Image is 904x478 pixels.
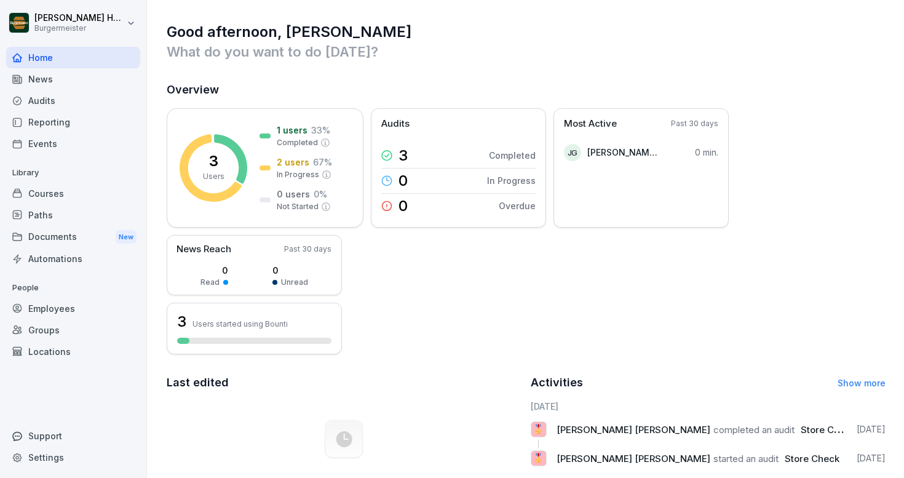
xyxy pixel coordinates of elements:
p: 0 min. [695,146,718,159]
p: [DATE] [857,423,886,436]
p: 1 users [277,124,307,137]
a: Groups [6,319,140,341]
h2: Last edited [167,374,522,391]
p: [DATE] [857,452,886,464]
h3: 3 [177,311,186,332]
p: [PERSON_NAME] [PERSON_NAME] [587,146,658,159]
a: Home [6,47,140,68]
p: 🎖️ [533,450,544,467]
span: Store Check [801,424,855,436]
a: Locations [6,341,140,362]
p: Burgermeister [34,24,124,33]
div: New [116,230,137,244]
p: Completed [277,137,318,148]
p: Past 30 days [671,118,718,129]
p: 0 [398,173,408,188]
p: News Reach [176,242,231,257]
p: 0 % [314,188,327,201]
p: Read [200,277,220,288]
a: Employees [6,298,140,319]
div: JG [564,144,581,161]
p: Users started using Bounti [192,319,288,329]
span: started an audit [713,453,779,464]
span: Store Check [785,453,839,464]
p: People [6,278,140,298]
h2: Overview [167,81,886,98]
p: Not Started [277,201,319,212]
p: Audits [381,117,410,131]
a: Show more [838,378,886,388]
p: 🎖️ [533,421,544,438]
p: In Progress [277,169,319,180]
p: 0 [272,264,308,277]
p: Completed [489,149,536,162]
span: [PERSON_NAME] [PERSON_NAME] [557,453,710,464]
a: Courses [6,183,140,204]
p: 2 users [277,156,309,169]
p: Library [6,163,140,183]
p: 0 [200,264,228,277]
span: completed an audit [713,424,795,436]
h2: Activities [531,374,583,391]
div: Documents [6,226,140,249]
a: Settings [6,447,140,468]
p: 33 % [311,124,330,137]
p: What do you want to do [DATE]? [167,42,886,62]
a: Events [6,133,140,154]
p: Users [203,171,224,182]
a: News [6,68,140,90]
p: In Progress [487,174,536,187]
p: Past 30 days [284,244,331,255]
p: 3 [398,148,408,163]
p: Unread [281,277,308,288]
p: Most Active [564,117,617,131]
a: Automations [6,248,140,269]
a: DocumentsNew [6,226,140,249]
span: [PERSON_NAME] [PERSON_NAME] [557,424,710,436]
p: [PERSON_NAME] Halim [34,13,124,23]
a: Paths [6,204,140,226]
p: 67 % [313,156,332,169]
p: Overdue [499,199,536,212]
div: Support [6,425,140,447]
h1: Good afternoon, [PERSON_NAME] [167,22,886,42]
a: Reporting [6,111,140,133]
p: 3 [209,154,218,169]
p: 0 [398,199,408,213]
h6: [DATE] [531,400,886,413]
a: Audits [6,90,140,111]
p: 0 users [277,188,310,201]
